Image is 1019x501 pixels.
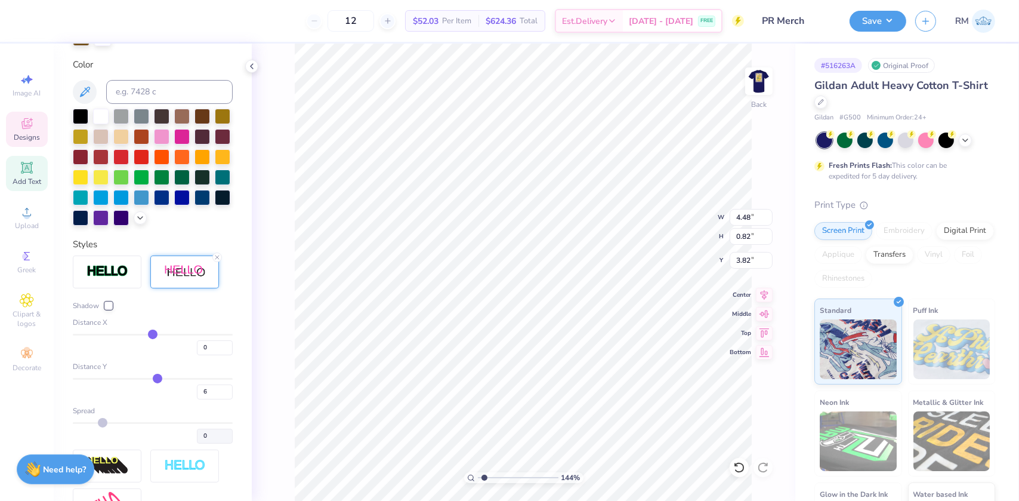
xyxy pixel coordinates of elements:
span: Distance Y [73,361,107,372]
span: Per Item [442,15,471,27]
span: 144 % [561,472,580,483]
div: Screen Print [814,222,872,240]
strong: Need help? [44,464,87,475]
img: Shadow [164,265,206,279]
span: Upload [15,221,39,230]
img: Neon Ink [820,411,897,471]
img: Roberta Manuel [972,10,995,33]
span: Clipart & logos [6,309,48,328]
span: Designs [14,133,40,142]
span: Add Text [13,177,41,186]
span: $52.03 [413,15,439,27]
div: Back [751,99,767,110]
img: Puff Ink [913,319,990,379]
span: Middle [730,310,751,318]
span: Gildan Adult Heavy Cotton T-Shirt [814,78,988,93]
div: Digital Print [936,222,994,240]
span: $624.36 [486,15,516,27]
div: Vinyl [917,246,950,264]
div: Applique [814,246,862,264]
span: Spread [73,405,95,416]
span: Shadow [73,300,99,311]
button: Save [850,11,906,32]
span: Glow in the Dark Ink [820,488,888,500]
div: Rhinestones [814,270,872,288]
div: Original Proof [868,58,935,73]
span: RM [955,14,969,28]
div: Embroidery [876,222,932,240]
img: Standard [820,319,897,379]
div: This color can be expedited for 5 day delivery. [829,160,975,182]
span: Metallic & Glitter Ink [913,396,984,408]
div: Print Type [814,198,995,212]
span: Center [730,291,751,299]
img: Back [747,69,771,93]
span: Decorate [13,363,41,373]
div: Styles [73,238,233,251]
span: Water based Ink [913,488,968,500]
a: RM [955,10,995,33]
span: Standard [820,304,851,316]
div: Transfers [866,246,913,264]
strong: Fresh Prints Flash: [829,161,892,170]
span: Gildan [814,113,833,123]
div: # 516263A [814,58,862,73]
input: – – [328,10,374,32]
img: Stroke [87,265,128,278]
span: Puff Ink [913,304,938,316]
div: Color [73,58,233,72]
span: Est. Delivery [562,15,607,27]
img: Negative Space [164,459,206,473]
span: Distance X [73,317,107,328]
span: [DATE] - [DATE] [629,15,693,27]
img: Metallic & Glitter Ink [913,411,990,471]
input: Untitled Design [753,9,841,33]
span: Image AI [13,88,41,98]
span: Neon Ink [820,396,849,408]
span: Minimum Order: 24 + [867,113,927,123]
span: Greek [18,265,36,275]
input: e.g. 7428 c [106,80,233,104]
span: Bottom [730,348,751,356]
span: Total [520,15,538,27]
span: Top [730,329,751,337]
span: FREE [700,17,713,25]
img: 3d Illusion [87,456,128,475]
div: Foil [954,246,982,264]
span: # G500 [839,113,861,123]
